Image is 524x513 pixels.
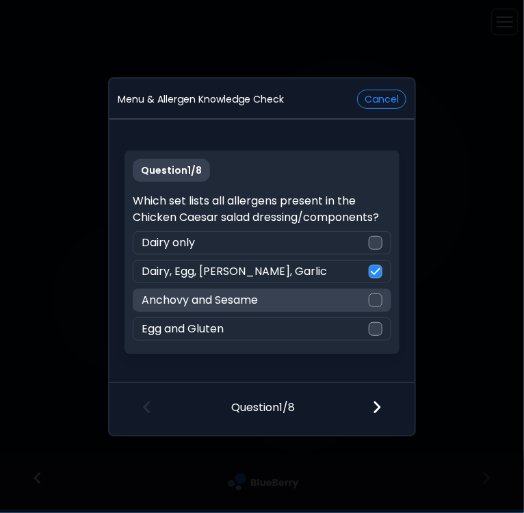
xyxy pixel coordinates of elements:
p: Anchovy and Sesame [142,292,258,308]
p: Question 1 / 8 [232,383,296,416]
p: Menu & Allergen Knowledge Check [118,93,284,105]
p: Question 1 / 8 [133,159,210,182]
p: Dairy, Egg, [PERSON_NAME], Garlic [142,263,327,280]
p: Dairy only [142,235,195,251]
img: check [371,266,380,277]
p: Which set lists all allergens present in the Chicken Caesar salad dressing/components? [133,193,391,226]
button: Cancel [357,90,406,109]
p: Egg and Gluten [142,321,224,337]
img: file icon [372,399,382,415]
